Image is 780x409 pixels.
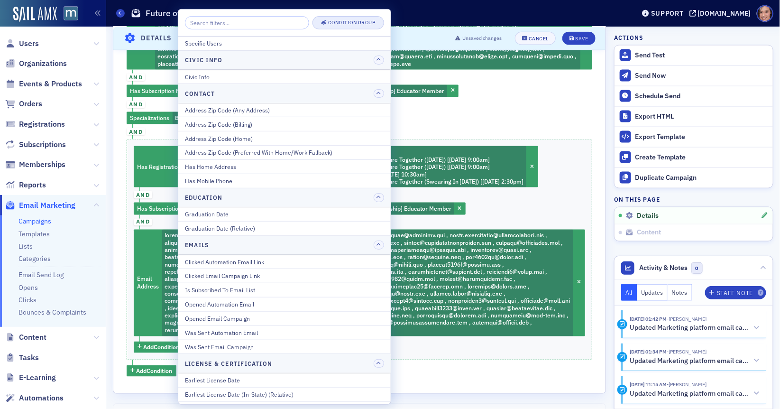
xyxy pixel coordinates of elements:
a: Bounces & Complaints [18,308,86,316]
a: View Homepage [57,6,78,22]
span: Subscriptions [19,139,66,150]
h5: Updated Marketing platform email campaign: Future of Finance 2040 | [DATE] | Email 2 [630,324,750,332]
button: Address Zip Code (Any Address) [178,103,391,117]
button: Clicked Email Campaign Link [178,269,391,283]
button: Address Zip Code (Billing) [178,117,391,131]
div: Support [651,9,684,18]
button: Notes [668,284,692,301]
button: Opened Email Campaign [178,311,391,325]
button: Duplicate Campaign [615,167,773,188]
div: Business & Industry [127,112,242,124]
div: Clicked Automation Email Link [185,257,384,266]
time: 9/15/2025 11:15 AM [630,381,667,388]
span: 0 [691,262,703,274]
span: Business & Industry [175,114,228,121]
button: Schedule Send [615,86,773,106]
div: Staff Note [717,290,753,296]
h4: Contact [185,89,215,98]
button: Address Zip Code (Home) [178,131,391,145]
button: Is Subscribed To Email List [178,283,391,297]
span: Reports [19,180,46,190]
h4: License & Certification [185,359,272,368]
button: Updated Marketing platform email campaign: Future of Finance 2040 | [DATE] | Email 2 [630,323,760,333]
a: Organizations [5,58,67,69]
div: Activity [617,385,627,395]
span: Unsaved changes [462,34,502,42]
button: Has Mobile Phone [178,174,391,188]
button: [DOMAIN_NAME] [689,10,754,17]
span: Katie Foo [667,316,707,322]
div: Address Zip Code (Home) [185,134,384,142]
a: Email Marketing [5,200,75,211]
span: Katie Foo [667,381,707,388]
a: Users [5,38,39,49]
a: Registrations [5,119,65,130]
span: Registrations [19,119,65,130]
a: Campaigns [18,217,51,225]
button: Graduation Date [178,207,391,221]
div: Duplicate Campaign [635,174,768,182]
button: Updated Marketing platform email campaign: Future of Finance 2040 | [DATE] | Email 2 [630,389,760,399]
div: Has Mobile Phone [185,177,384,185]
span: Katie Foo [667,348,707,355]
span: Events & Products [19,79,82,89]
span: Email Marketing [19,200,75,211]
h5: Updated Marketing platform email campaign: Future of Finance 2040 | [DATE] | Email 2 [630,390,750,398]
div: Was Sent Email Campaign [185,343,384,351]
div: Activity [617,319,627,329]
button: Specific Users [178,37,391,50]
button: Was Sent Email Campaign [178,339,391,353]
button: Save [562,31,595,45]
div: amyblechinger@gmail.com , andrea.grissinger@gmail.com , ayoadenle@gmail.com , bgainer@teramark.ne... [134,230,585,336]
div: Schedule Send [635,92,768,101]
button: Cancel [515,31,556,45]
button: AddCondition [127,365,176,377]
div: Clicked Email Campaign Link [185,271,384,280]
input: Search filters... [185,16,309,29]
span: and [127,101,145,109]
div: Create Template [635,153,768,162]
span: Add Condition [144,343,180,352]
div: Cancel [529,36,549,41]
button: Earliest License Date (In-State) (Relative) [178,387,391,401]
div: Earliest License Date (In-State) (Relative) [185,390,384,399]
a: Export Template [615,127,773,147]
button: Clicked Automation Email Link [178,255,391,269]
h4: Details [141,33,172,43]
button: Opened Automation Email [178,297,391,311]
span: Profile [757,5,773,22]
button: Has Home Address [178,159,391,174]
button: and [134,187,152,203]
span: Content [19,332,46,343]
button: Civic Info [178,70,391,84]
img: SailAMX [13,7,57,22]
div: Address Zip Code (Billing) [185,120,384,129]
button: Address Zip Code (Preferred With Home/Work Fallback) [178,145,391,159]
span: Orders [19,99,42,109]
a: Orders [5,99,42,109]
button: and [134,215,152,230]
time: 9/15/2025 01:42 PM [630,316,667,322]
a: Subscriptions [5,139,66,150]
button: Earliest License Date [178,373,391,387]
div: Graduation Date (Relative) [185,224,384,232]
a: Email Send Log [18,270,64,279]
button: All [621,284,637,301]
div: Has Home Address [185,162,384,171]
h4: On this page [614,195,773,204]
button: AddCondition [134,342,184,353]
span: and [134,191,152,199]
button: and [127,124,145,139]
div: Opened Email Campaign [185,314,384,323]
button: Condition Group [312,16,384,29]
span: Specializations [130,114,169,121]
span: Details [637,212,659,220]
div: Send Now [635,72,768,80]
div: [Primary Membership] Student Member, [Primary Membership] Educator Member [134,203,466,215]
span: Activity & Notes [640,263,688,273]
h4: Education [185,193,222,202]
a: Categories [18,254,51,263]
button: and [127,97,145,112]
div: Opened Automation Email [185,300,384,308]
span: Add Condition [137,367,173,375]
